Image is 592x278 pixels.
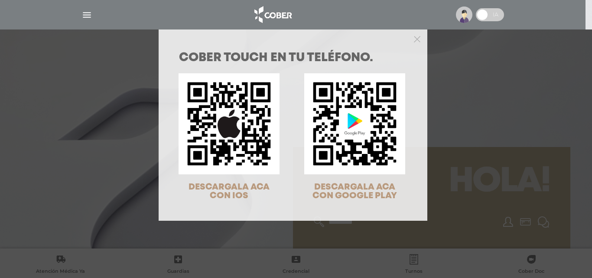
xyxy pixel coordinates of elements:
span: DESCARGALA ACA CON GOOGLE PLAY [312,183,397,200]
h1: COBER TOUCH en tu teléfono. [179,52,407,64]
button: Close [414,35,420,43]
img: qr-code [179,73,280,174]
span: DESCARGALA ACA CON IOS [189,183,270,200]
img: qr-code [304,73,405,174]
